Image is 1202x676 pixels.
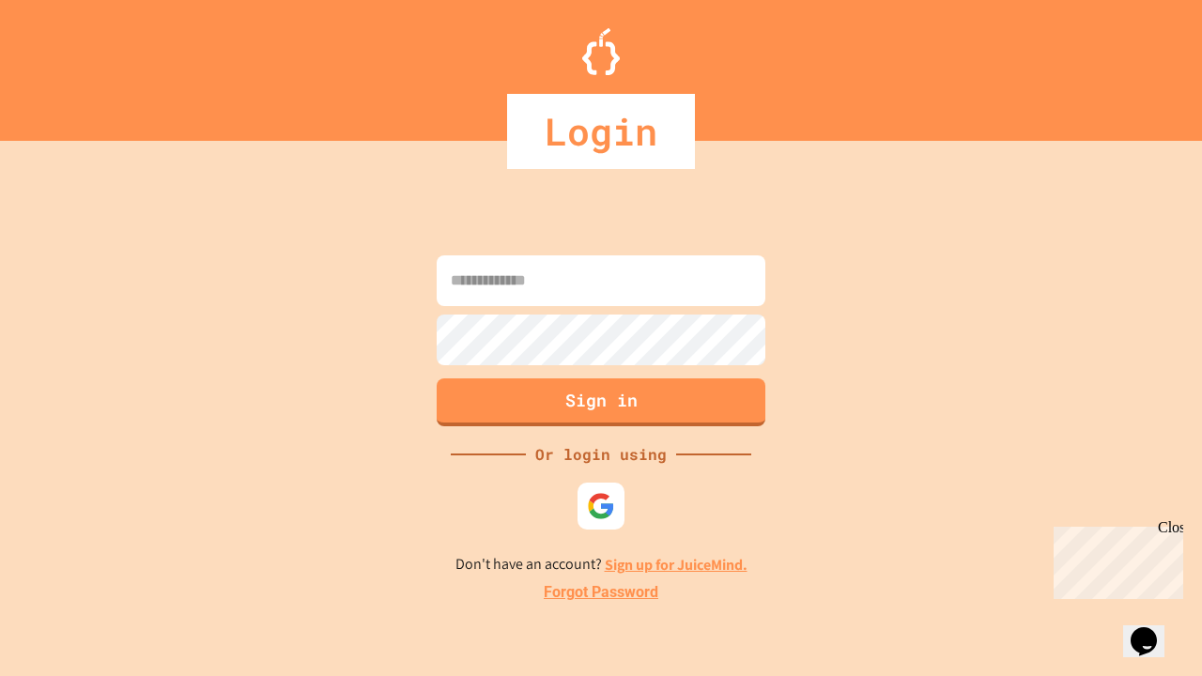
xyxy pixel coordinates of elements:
div: Or login using [526,443,676,466]
img: google-icon.svg [587,492,615,520]
a: Sign up for JuiceMind. [605,555,747,575]
iframe: chat widget [1046,519,1183,599]
iframe: chat widget [1123,601,1183,657]
div: Login [507,94,695,169]
div: Chat with us now!Close [8,8,130,119]
button: Sign in [437,378,765,426]
img: Logo.svg [582,28,620,75]
p: Don't have an account? [455,553,747,576]
a: Forgot Password [544,581,658,604]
